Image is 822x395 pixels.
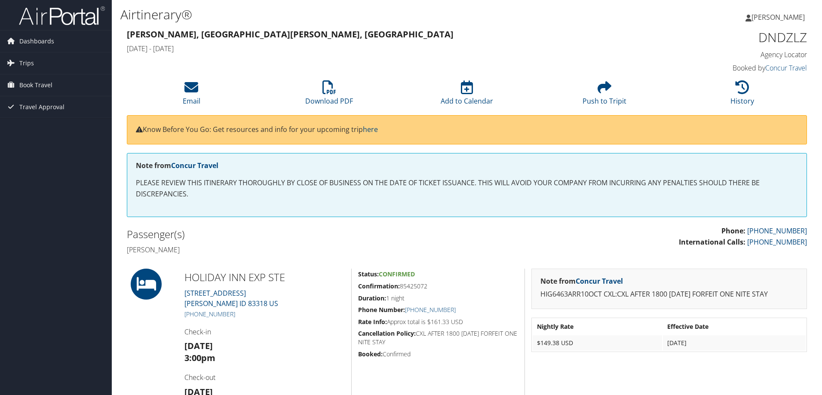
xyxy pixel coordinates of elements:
a: [PHONE_NUMBER] [405,306,456,314]
a: Add to Calendar [441,85,493,106]
h4: Booked by [647,63,807,73]
span: Trips [19,52,34,74]
h1: Airtinerary® [120,6,583,24]
strong: 3:00pm [184,352,215,364]
a: History [730,85,754,106]
a: [PHONE_NUMBER] [184,310,235,318]
span: Confirmed [379,270,415,278]
p: PLEASE REVIEW THIS ITINERARY THOROUGHLY BY CLOSE OF BUSINESS ON THE DATE OF TICKET ISSUANCE. THIS... [136,178,798,199]
h5: 85425072 [358,282,518,291]
a: here [363,125,378,134]
td: $149.38 USD [533,335,662,351]
h4: Agency Locator [647,50,807,59]
h2: HOLIDAY INN EXP STE [184,270,345,285]
span: [PERSON_NAME] [751,12,805,22]
strong: Booked: [358,350,383,358]
strong: Status: [358,270,379,278]
a: Email [183,85,200,106]
a: Download PDF [305,85,353,106]
th: Nightly Rate [533,319,662,334]
strong: Note from [136,161,218,170]
a: [PERSON_NAME] [745,4,813,30]
td: [DATE] [663,335,806,351]
strong: Rate Info: [358,318,387,326]
h5: Approx total is $161.33 USD [358,318,518,326]
strong: Note from [540,276,623,286]
h4: [DATE] - [DATE] [127,44,634,53]
a: [STREET_ADDRESS][PERSON_NAME] ID 83318 US [184,288,278,308]
strong: [DATE] [184,340,213,352]
strong: Duration: [358,294,386,302]
h4: Check-in [184,327,345,337]
strong: [PERSON_NAME], [GEOGRAPHIC_DATA] [PERSON_NAME], [GEOGRAPHIC_DATA] [127,28,454,40]
h1: DNDZLZ [647,28,807,46]
h5: Confirmed [358,350,518,358]
a: Concur Travel [171,161,218,170]
a: Push to Tripit [583,85,626,106]
th: Effective Date [663,319,806,334]
p: HIG6463ARR10OCT CXL:CXL AFTER 1800 [DATE] FORFEIT ONE NITE STAY [540,289,798,300]
h5: 1 night [358,294,518,303]
a: [PHONE_NUMBER] [747,237,807,247]
span: Book Travel [19,74,52,96]
a: [PHONE_NUMBER] [747,226,807,236]
h5: CXL AFTER 1800 [DATE] FORFEIT ONE NITE STAY [358,329,518,346]
strong: International Calls: [679,237,745,247]
h2: Passenger(s) [127,227,460,242]
h4: [PERSON_NAME] [127,245,460,254]
strong: Phone Number: [358,306,405,314]
h4: Check-out [184,373,345,382]
span: Dashboards [19,31,54,52]
p: Know Before You Go: Get resources and info for your upcoming trip [136,124,798,135]
strong: Confirmation: [358,282,400,290]
a: Concur Travel [576,276,623,286]
strong: Cancellation Policy: [358,329,416,337]
img: airportal-logo.png [19,6,105,26]
strong: Phone: [721,226,745,236]
span: Travel Approval [19,96,64,118]
a: Concur Travel [765,63,807,73]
